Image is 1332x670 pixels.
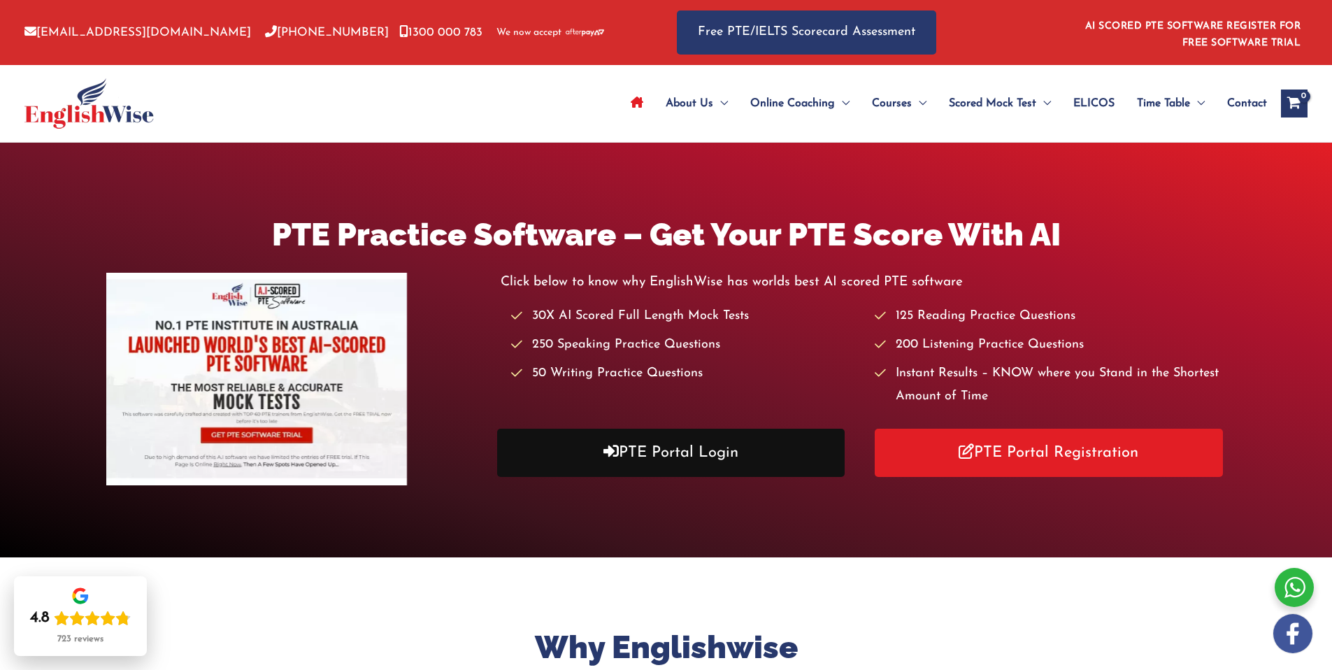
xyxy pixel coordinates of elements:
h1: PTE Practice Software – Get Your PTE Score With AI [106,213,1225,257]
a: PTE Portal Login [497,429,845,477]
img: white-facebook.png [1273,614,1312,653]
p: Click below to know why EnglishWise has worlds best AI scored PTE software [501,271,1226,294]
span: We now accept [496,26,561,40]
span: Courses [872,79,912,128]
img: Afterpay-Logo [566,29,604,36]
span: Menu Toggle [713,79,728,128]
li: 200 Listening Practice Questions [875,334,1225,357]
span: Contact [1227,79,1267,128]
aside: Header Widget 1 [1077,10,1308,55]
li: Instant Results – KNOW where you Stand in the Shortest Amount of Time [875,362,1225,409]
a: Scored Mock TestMenu Toggle [938,79,1062,128]
li: 250 Speaking Practice Questions [511,334,861,357]
div: 4.8 [30,608,50,628]
span: Menu Toggle [1036,79,1051,128]
a: [PHONE_NUMBER] [265,27,389,38]
a: View Shopping Cart, empty [1281,90,1308,117]
div: Rating: 4.8 out of 5 [30,608,131,628]
a: Free PTE/IELTS Scorecard Assessment [677,10,936,55]
li: 50 Writing Practice Questions [511,362,861,385]
a: AI SCORED PTE SOFTWARE REGISTER FOR FREE SOFTWARE TRIAL [1085,21,1301,48]
a: Contact [1216,79,1267,128]
h2: Why Englishwise [247,627,1086,669]
a: About UsMenu Toggle [654,79,739,128]
a: ELICOS [1062,79,1126,128]
a: [EMAIL_ADDRESS][DOMAIN_NAME] [24,27,251,38]
a: Online CoachingMenu Toggle [739,79,861,128]
span: ELICOS [1073,79,1115,128]
span: Online Coaching [750,79,835,128]
span: About Us [666,79,713,128]
li: 30X AI Scored Full Length Mock Tests [511,305,861,328]
img: pte-institute-main [106,273,407,485]
li: 125 Reading Practice Questions [875,305,1225,328]
span: Menu Toggle [912,79,926,128]
span: Time Table [1137,79,1190,128]
span: Menu Toggle [1190,79,1205,128]
a: CoursesMenu Toggle [861,79,938,128]
span: Menu Toggle [835,79,850,128]
img: cropped-ew-logo [24,78,154,129]
nav: Site Navigation: Main Menu [620,79,1267,128]
div: 723 reviews [57,634,103,645]
a: PTE Portal Registration [875,429,1223,477]
span: Scored Mock Test [949,79,1036,128]
a: Time TableMenu Toggle [1126,79,1216,128]
a: 1300 000 783 [399,27,482,38]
